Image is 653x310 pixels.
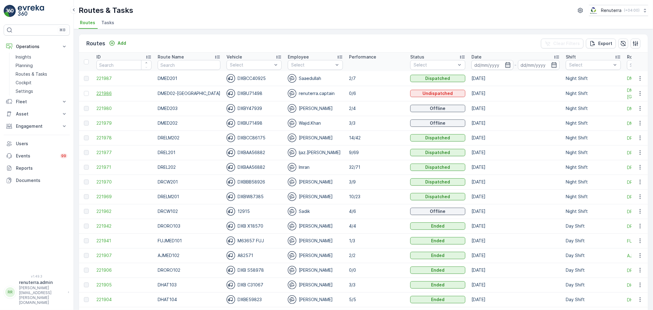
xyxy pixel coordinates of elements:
a: 221986 [96,90,152,96]
p: Cockpit [16,80,32,86]
img: svg%3e [288,178,296,186]
a: 221978 [96,135,152,141]
img: svg%3e [227,134,235,142]
p: Ended [431,282,445,288]
button: Ended [410,237,465,244]
p: Undispatched [423,90,453,96]
a: 221969 [96,194,152,200]
span: 221987 [96,75,152,81]
td: [DATE] [468,189,563,204]
a: Documents [4,174,70,187]
p: Vehicle [227,54,242,60]
a: Insights [13,53,70,61]
div: Sadik [288,207,343,216]
td: Night Shift [563,116,624,130]
td: DREL201 [155,145,223,160]
td: [DATE] [468,130,563,145]
div: Toggle Row Selected [84,76,89,81]
div: Toggle Row Selected [84,209,89,214]
div: Ijaz.[PERSON_NAME] [288,148,343,157]
span: 221904 [96,297,152,303]
div: Toggle Row Selected [84,194,89,199]
td: 1/3 [346,233,407,248]
td: 3/3 [346,278,407,292]
a: 221905 [96,282,152,288]
td: [DATE] [468,292,563,307]
img: svg%3e [288,163,296,172]
div: [PERSON_NAME] [288,134,343,142]
button: Ended [410,222,465,230]
a: Settings [13,87,70,96]
div: Imran [288,163,343,172]
p: Engagement [16,123,58,129]
td: DHAT103 [155,278,223,292]
img: Screenshot_2024-07-26_at_13.33.01.png [589,7,599,14]
button: Offline [410,119,465,127]
td: Night Shift [563,101,624,116]
div: DXBU71498 [227,89,282,98]
button: RRrenuterra.admin[PERSON_NAME][EMAIL_ADDRESS][PERSON_NAME][DOMAIN_NAME] [4,279,70,305]
div: DXBU71498 [227,119,282,127]
a: 221906 [96,267,152,273]
input: Search [158,60,220,70]
div: Toggle Row Selected [84,150,89,155]
img: svg%3e [288,281,296,289]
div: Saaedullah [288,74,343,83]
img: svg%3e [288,192,296,201]
div: DXBY47939 [227,104,282,113]
p: Date [471,54,482,60]
a: Routes & Tasks [13,70,70,78]
img: svg%3e [288,74,296,83]
div: [PERSON_NAME] [288,295,343,304]
td: AJMED102 [155,248,223,263]
div: DXB C31067 [227,281,282,289]
td: Night Shift [563,71,624,86]
div: [PERSON_NAME] [288,236,343,245]
p: ID [96,54,101,60]
td: Night Shift [563,160,624,175]
a: 221962 [96,208,152,214]
p: Select [230,62,272,68]
span: 221941 [96,238,152,244]
p: Routes & Tasks [16,71,47,77]
button: Ended [410,267,465,274]
a: Events99 [4,150,70,162]
img: svg%3e [227,222,235,230]
td: Night Shift [563,175,624,189]
p: Dispatched [426,149,450,156]
p: Export [598,40,612,47]
div: renuterra.captain [288,89,343,98]
div: Toggle Row Selected [84,106,89,111]
p: Route Name [158,54,184,60]
img: svg%3e [288,119,296,127]
p: Events [16,153,56,159]
button: Offline [410,105,465,112]
td: [DATE] [468,233,563,248]
td: DMED201 [155,71,223,86]
p: Routes [86,39,105,48]
button: Export [586,39,616,48]
div: [PERSON_NAME] [288,251,343,260]
a: Planning [13,61,70,70]
div: [PERSON_NAME] [288,266,343,274]
p: Dispatched [426,135,450,141]
img: svg%3e [227,104,235,113]
a: 221907 [96,252,152,259]
td: DRORO103 [155,219,223,233]
p: Dispatched [426,194,450,200]
img: svg%3e [227,251,235,260]
p: Ended [431,223,445,229]
td: [DATE] [468,101,563,116]
div: A82571 [227,251,282,260]
p: Operations [16,43,58,50]
button: Undispatched [410,90,465,97]
img: svg%3e [288,222,296,230]
div: M63657 FUJ [227,236,282,245]
td: Day Shift [563,233,624,248]
p: Asset [16,111,58,117]
span: 221970 [96,179,152,185]
div: DXBBB58926 [227,178,282,186]
p: Select [569,62,611,68]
